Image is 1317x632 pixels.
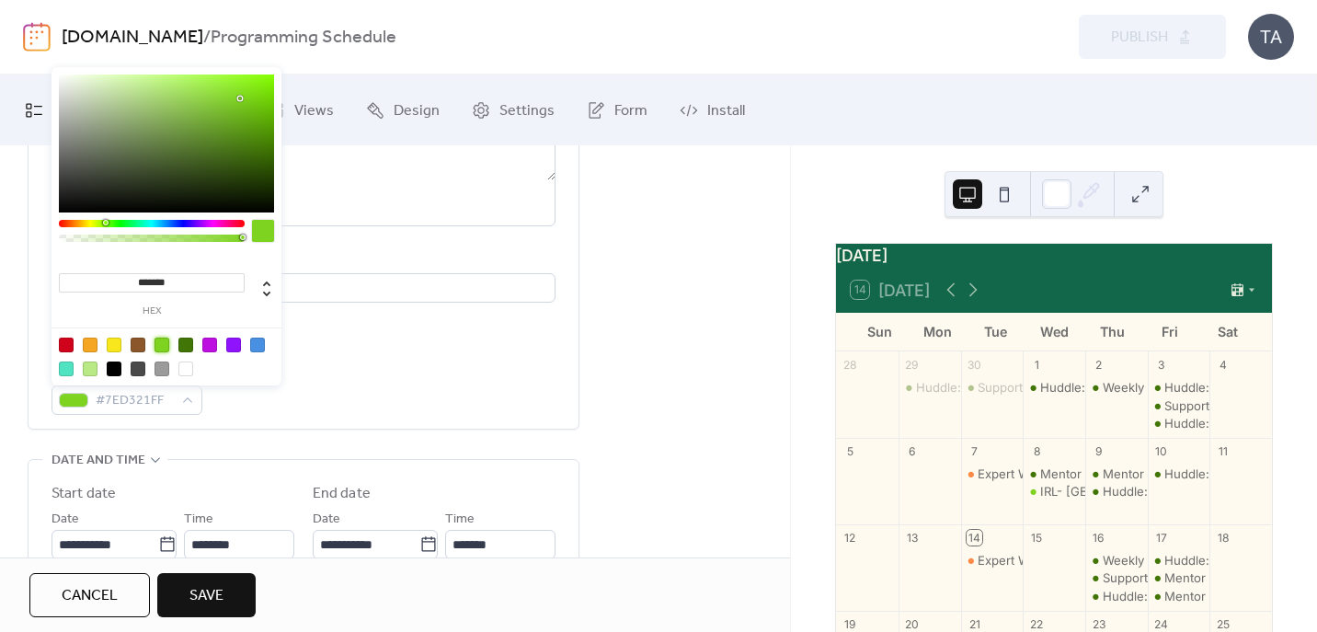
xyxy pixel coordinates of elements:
div: Huddle: Neuroinclusion in Practice Series- Session 1: Authenticity vs. Psychological Agency at Work [1148,415,1210,431]
div: Huddle: Rethinking “Executive Presence” for Neurodivergent Professionals [1148,552,1210,569]
div: 19 [842,616,858,632]
span: Time [184,509,213,531]
b: / [203,20,211,55]
div: Start date [52,483,116,505]
div: 4 [1216,357,1231,373]
div: 10 [1153,443,1169,459]
div: Expert Workshop: Comp Philosophy 101 - The What, Why, How & When [961,552,1024,569]
div: 16 [1091,530,1106,546]
a: My Events [11,82,132,138]
a: Design [352,82,453,138]
div: 9 [1091,443,1106,459]
a: Settings [458,82,568,138]
div: Mentor Moments with Michele Richman - Harness the art of storytelling for lasting impact [1085,465,1148,482]
div: #FFFFFF [178,362,193,376]
div: 8 [1029,443,1045,459]
div: 11 [1216,443,1231,459]
div: Huddle: The Missing Piece in Your 2026 Plan: Team Effectiveness [1023,379,1085,396]
div: Thu [1083,313,1141,350]
div: Expert Workshop: Strategic Leave Policies: Balancing Cost, Compliance and Coverage [961,465,1024,482]
span: Date [52,509,79,531]
div: Support Circle: Thriving through (Peri)Menopause and Your Career [1148,397,1210,414]
div: Sat [1199,313,1257,350]
div: #D0021B [59,338,74,352]
div: #50E3C2 [59,362,74,376]
span: Install [707,97,745,125]
span: Save [189,585,223,607]
div: 24 [1153,616,1169,632]
div: 21 [967,616,982,632]
div: 1 [1029,357,1045,373]
span: Date and time [52,450,145,472]
div: #8B572A [131,338,145,352]
div: Support Circle: Empowering Job Seekers & Career Pathfinders [1085,569,1148,586]
div: 25 [1216,616,1231,632]
span: Settings [499,97,555,125]
div: Fri [1141,313,1199,350]
div: Weekly Virtual Co-working [1085,552,1148,569]
div: 18 [1216,530,1231,546]
div: 20 [904,616,920,632]
div: Support Circle: Empowering Job Seekers & Career Pathfinders [961,379,1024,396]
div: IRL- [GEOGRAPHIC_DATA] Happy Hour [1040,483,1265,500]
span: Cancel [62,585,118,607]
a: [DOMAIN_NAME] [62,20,203,55]
div: 13 [904,530,920,546]
div: #F8E71C [107,338,121,352]
div: #9013FE [226,338,241,352]
div: Huddle: Career Clarity for the Chronically Capable [1085,588,1148,604]
div: Tue [967,313,1025,350]
div: Huddle: Quarterly AI for HR [1148,465,1210,482]
img: logo [23,22,51,52]
span: Date [313,509,340,531]
div: 12 [842,530,858,546]
div: 30 [967,357,982,373]
div: #4A4A4A [131,362,145,376]
span: Form [614,97,647,125]
div: 23 [1091,616,1106,632]
div: 7 [967,443,982,459]
div: #000000 [107,362,121,376]
div: Wed [1025,313,1083,350]
div: 22 [1029,616,1045,632]
button: Save [157,573,256,617]
div: Weekly Virtual Co-working [1103,552,1255,569]
span: #7ED321FF [96,390,173,412]
label: hex [59,306,245,316]
div: #4A90E2 [250,338,265,352]
div: 29 [904,357,920,373]
span: Views [294,97,334,125]
div: 5 [842,443,858,459]
a: Views [253,82,348,138]
div: Weekly Virtual Co-working [1085,379,1148,396]
a: Install [666,82,759,138]
div: #417505 [178,338,193,352]
div: 6 [904,443,920,459]
div: Mentor Moments with Anna Lenhardt -Find stability while driving impact [1023,465,1085,482]
div: TA [1248,14,1294,60]
div: #F5A623 [83,338,97,352]
div: 28 [842,357,858,373]
div: Huddle: Connect! Team Coaches [1148,379,1210,396]
b: Programming Schedule [211,20,396,55]
button: Cancel [29,573,150,617]
div: 3 [1153,357,1169,373]
div: Sun [851,313,909,350]
div: #7ED321 [155,338,169,352]
div: 2 [1091,357,1106,373]
div: Mentor Moments with Jen Fox-Navigating Professional Reinvention [1148,569,1210,586]
div: [DATE] [836,244,1272,268]
div: 14 [967,530,982,546]
a: Form [573,82,661,138]
div: IRL- Long Island Happy Hour [1023,483,1085,500]
div: Mon [909,313,967,350]
div: #B8E986 [83,362,97,376]
div: Weekly Virtual Co-working [1103,379,1255,396]
span: Design [394,97,440,125]
div: 15 [1029,530,1045,546]
div: #BD10E0 [202,338,217,352]
div: #9B9B9B [155,362,169,376]
span: Time [445,509,475,531]
div: End date [313,483,371,505]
